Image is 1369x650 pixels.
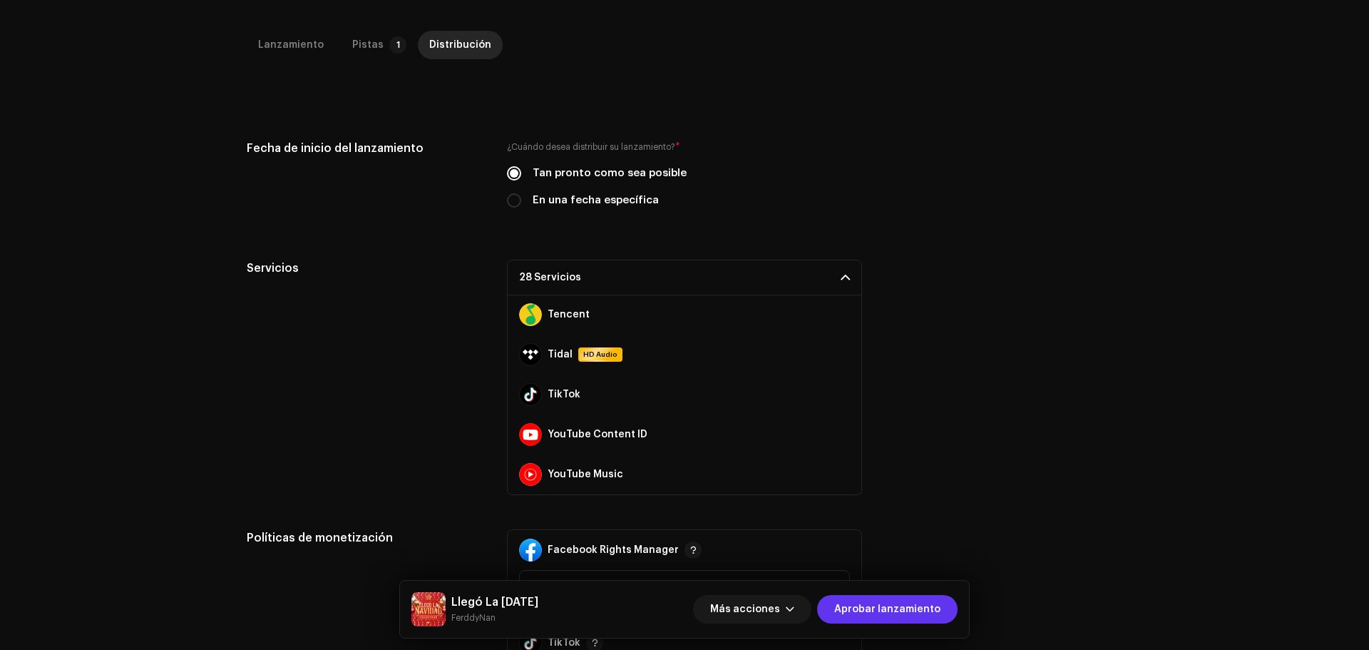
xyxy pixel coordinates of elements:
div: Pistas [352,31,384,59]
p-badge: 1 [389,36,406,54]
strong: YouTube Music [548,469,623,480]
h5: Políticas de monetización [247,529,484,547]
label: Tan pronto como sea posible [533,166,687,181]
strong: YouTube Content ID [548,429,647,440]
div: dropdown trigger [828,571,838,606]
h5: Fecha de inicio del lanzamiento [247,140,484,157]
strong: Tencent [548,309,590,320]
strong: Facebook Rights Manager [548,544,679,556]
strong: Tidal [548,349,573,360]
div: Lanzamiento [258,31,324,59]
h5: Servicios [247,260,484,277]
p-accordion-header: 28 Servicios [507,260,862,295]
small: ¿Cuándo desea distribuir su lanzamiento? [507,140,675,154]
span: HD Audio [580,349,621,360]
span: Claim Ad Earnings [531,571,828,606]
strong: TikTok [548,389,580,400]
p-accordion-content: 28 Servicios [507,295,862,495]
label: En una fecha específica [533,193,659,208]
div: Distribución [429,31,491,59]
